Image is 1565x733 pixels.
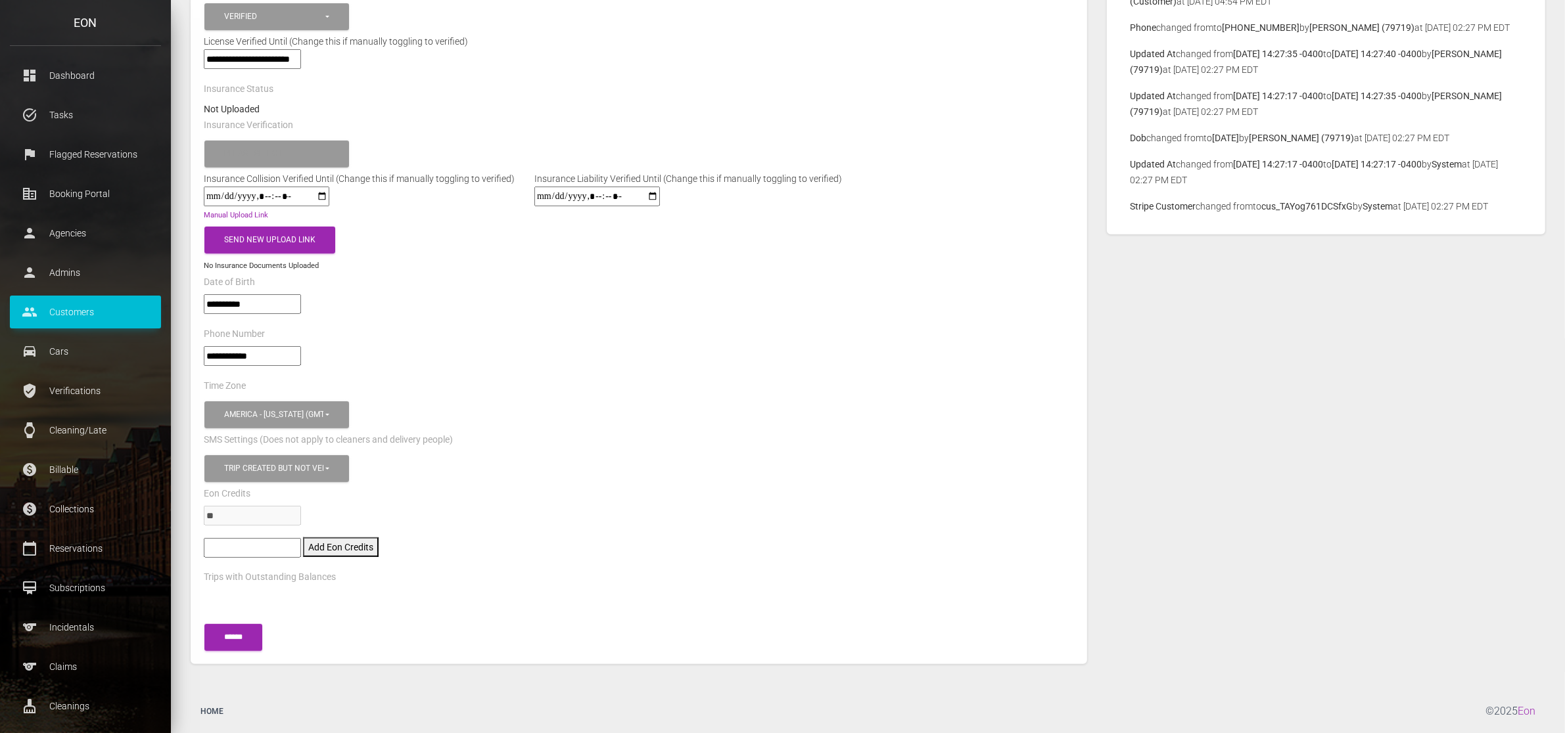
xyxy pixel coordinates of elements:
[194,171,525,187] div: Insurance Collision Verified Until (Change this if manually toggling to verified)
[10,59,161,92] a: dashboard Dashboard
[1261,201,1353,211] b: cus_TAYog761DCSfxG
[224,409,323,420] div: America - [US_STATE] (GMT -05:00)
[20,696,151,716] p: Cleanings
[204,401,349,428] button: America - New York (GMT -05:00)
[1130,46,1522,78] p: changed from to by at [DATE] 02:27 PM EDT
[10,177,161,210] a: corporate_fare Booking Portal
[1249,133,1354,143] b: [PERSON_NAME] (79719)
[1485,694,1545,729] div: © 2025
[10,335,161,368] a: drive_eta Cars
[1432,159,1462,169] b: System
[10,493,161,525] a: paid Collections
[10,138,161,171] a: flag Flagged Reservations
[10,99,161,131] a: task_alt Tasks
[204,455,349,482] button: Trip created but not verified, Customer is verified and trip is set to go
[1233,49,1323,59] b: [DATE] 14:27:35 -0400
[204,276,255,289] label: Date of Birth
[204,487,250,500] label: Eon Credits
[204,433,453,447] label: SMS Settings (Does not apply to cleaners and delivery people)
[1130,201,1196,211] b: Stripe Customer
[1130,88,1522,120] p: changed from to by at [DATE] 02:27 PM EDT
[204,104,260,114] strong: Not Uploaded
[10,453,161,486] a: paid Billable
[204,328,265,341] label: Phone Number
[1130,133,1146,143] b: Dob
[20,381,151,401] p: Verifications
[20,105,151,125] p: Tasks
[204,380,246,393] label: Time Zone
[525,171,852,187] div: Insurance Liability Verified Until (Change this if manually toggling to verified)
[20,499,151,519] p: Collections
[204,83,273,96] label: Insurance Status
[20,617,151,637] p: Incidentals
[204,261,319,270] small: No Insurance Documents Uploaded
[10,414,161,447] a: watch Cleaning/Late
[10,296,161,328] a: people Customers
[20,420,151,440] p: Cleaning/Late
[20,657,151,677] p: Claims
[10,217,161,250] a: person Agencies
[1363,201,1393,211] b: System
[10,650,161,683] a: sports Claims
[1130,22,1156,33] b: Phone
[1130,49,1176,59] b: Updated At
[303,537,379,557] button: Add Eon Credits
[1332,49,1422,59] b: [DATE] 14:27:40 -0400
[204,211,268,219] a: Manual Upload Link
[10,611,161,644] a: sports Incidentals
[1222,22,1299,33] b: [PHONE_NUMBER]
[1332,159,1422,169] b: [DATE] 14:27:17 -0400
[224,463,323,474] div: Trip created but not verified , Customer is verified and trip is set to go
[191,694,233,729] a: Home
[204,3,349,30] button: Verified
[1130,159,1176,169] b: Updated At
[204,141,349,167] button: Please select
[20,144,151,164] p: Flagged Reservations
[1309,22,1414,33] b: [PERSON_NAME] (79719)
[10,571,161,604] a: card_membership Subscriptions
[204,227,335,254] button: Send New Upload Link
[20,342,151,361] p: Cars
[20,578,151,598] p: Subscriptions
[1212,133,1239,143] b: [DATE]
[1332,91,1422,101] b: [DATE] 14:27:35 -0400
[10,532,161,565] a: calendar_today Reservations
[20,223,151,243] p: Agencies
[224,148,323,160] div: Please select
[20,460,151,479] p: Billable
[194,33,1084,49] div: License Verified Until (Change this if manually toggling to verified)
[204,119,293,132] label: Insurance Verification
[1233,91,1323,101] b: [DATE] 14:27:17 -0400
[1130,156,1522,188] p: changed from to by at [DATE] 02:27 PM EDT
[10,256,161,289] a: person Admins
[1130,91,1176,101] b: Updated At
[1233,159,1323,169] b: [DATE] 14:27:17 -0400
[10,374,161,407] a: verified_user Verifications
[1518,705,1535,717] a: Eon
[1130,130,1522,146] p: changed from to by at [DATE] 02:27 PM EDT
[10,690,161,722] a: cleaning_services Cleanings
[20,302,151,322] p: Customers
[224,11,323,22] div: Verified
[20,184,151,204] p: Booking Portal
[1130,20,1522,35] p: changed from to by at [DATE] 02:27 PM EDT
[20,539,151,558] p: Reservations
[1130,198,1522,214] p: changed from to by at [DATE] 02:27 PM EDT
[20,263,151,282] p: Admins
[20,66,151,85] p: Dashboard
[204,571,336,584] label: Trips with Outstanding Balances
